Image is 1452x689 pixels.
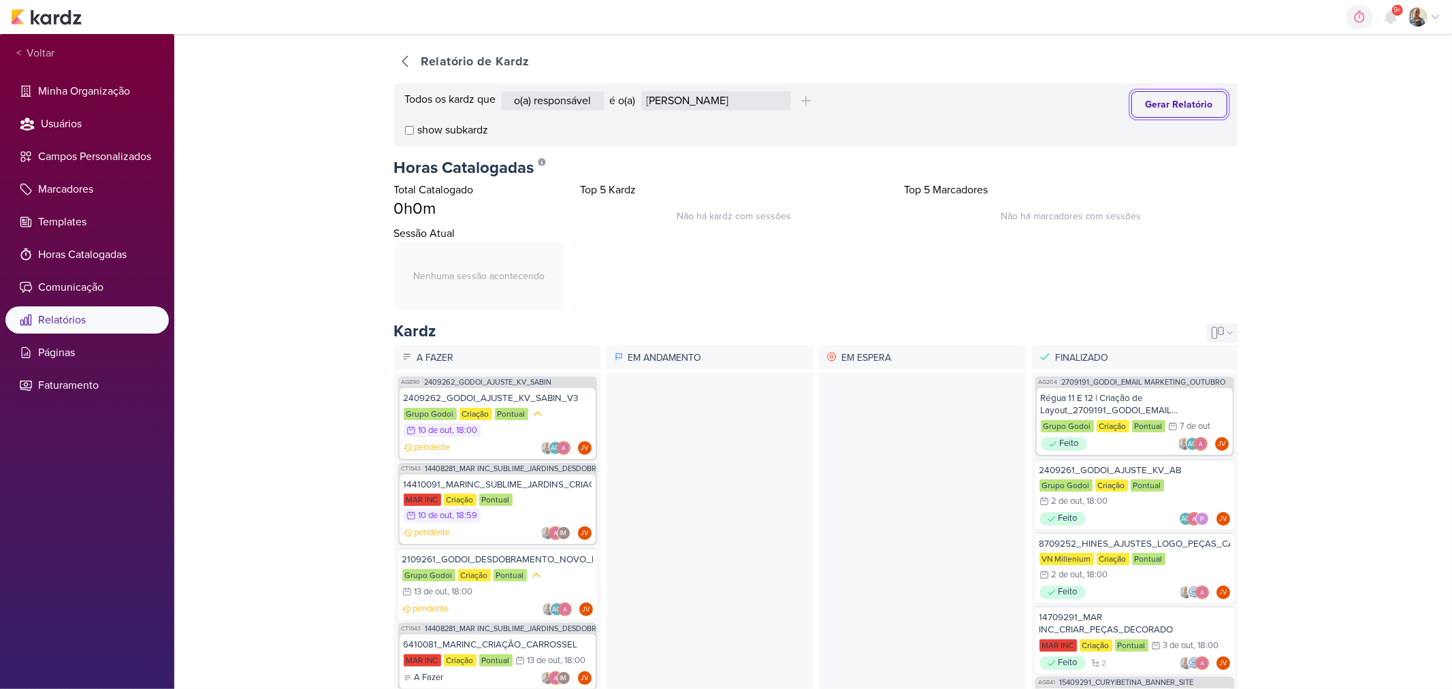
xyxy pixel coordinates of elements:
li: Marcadores [5,176,169,203]
div: Prioridade Média [530,568,543,582]
div: Joney Viana [579,603,593,616]
div: Régua 11 E 12 | Criação de Layout_2709191_GODOI_EMAIL MARKETING_OUTUBRO [1041,392,1229,417]
div: 14410091_MARINC_SUBLIME_JARDINS_CRIAÇÃO_MOTION [404,479,592,491]
li: Campos Personalizados [5,143,169,170]
div: Pontual [479,494,513,506]
p: Feito [1059,656,1078,670]
a: 2409262_GODOI_AJUSTE_KV_SABIN [425,379,552,386]
span: AG890 [400,379,422,386]
div: Aline Gimenez Graciano [550,603,564,616]
p: IM [560,675,567,682]
div: Joney Viana [1216,656,1230,670]
div: Joney Viana [1215,437,1229,451]
img: Distribuição Time Estratégico [1195,512,1209,526]
div: Criação [459,408,492,420]
div: , 18:00 [561,656,586,665]
span: CT1543 [400,625,423,632]
div: Aline Gimenez Graciano [1179,512,1193,526]
p: JV [582,607,590,613]
div: Pontual [1131,479,1164,492]
p: JV [1219,516,1227,523]
a: 6410081_MARINC_CRIAÇÃO_CARROSSEL MAR INC Criação Pontual 13 de out , 18:00 A Fazer IM JV [400,635,596,689]
div: 7 de out [1180,422,1211,431]
div: Criação [1097,553,1129,565]
a: 2409262_GODOI_AJUSTE_KV_SABIN_V3 Grupo Godoi Criação Pontual 10 de out , 18:00 pendente AG JV [400,388,596,459]
div: 2409262_GODOI_AJUSTE_KV_SABIN_V3 [404,392,592,404]
p: JV [581,530,588,537]
div: Isabella Machado Guimarães [557,671,570,685]
div: 13 de out [528,656,561,665]
img: Iara Santos [541,526,554,540]
div: Criação [1080,639,1112,652]
p: AG [551,445,560,452]
div: é o(a) [610,93,636,109]
div: Prioridade Média [531,407,545,421]
p: A Fazer [415,348,597,368]
img: Caroline Traven De Andrade [1187,656,1201,670]
div: 8709252_HINES_AJUSTES_LOGO_PEÇAS_CARROSSEL [1039,538,1230,550]
div: Top 5 Kardz [581,182,888,198]
li: Usuários [5,110,169,138]
span: 2 [1102,657,1107,669]
div: Não há marcadores com sessões [904,201,1238,223]
div: Criação [458,569,491,581]
img: Alessandra Gomes [549,526,562,540]
p: pendente [413,603,449,616]
div: Não há kardz com sessões [581,201,888,223]
p: Feito [1060,437,1079,451]
a: 14408281_MAR INC_SUBLIME_JARDINS_DESDOBRAMENTO_PEÇAS_META_ADS [425,465,694,472]
span: 9+ [1394,5,1402,16]
div: Criação [1097,420,1129,432]
span: CT1543 [400,465,423,472]
span: Voltar [21,45,54,61]
a: 8709252_HINES_AJUSTES_LOGO_PEÇAS_CARROSSEL VN Millenium Criação Pontual 2 de out , 18:00 Feito JV [1035,532,1234,603]
div: Grupo Godoi [404,408,457,420]
div: Grupo Godoi [402,569,455,581]
div: Pontual [494,569,527,581]
div: Pontual [1132,420,1165,432]
p: IM [560,530,567,537]
img: Iara Santos [541,441,554,455]
div: Pontual [495,408,528,420]
img: Alessandra Gomes [558,603,572,616]
div: Joney Viana [1216,512,1230,526]
img: Iara Santos [1408,7,1427,27]
p: Feito [1059,512,1078,526]
div: MAR INC [404,654,441,667]
img: Iara Santos [541,671,554,685]
div: , 18:00 [1083,571,1108,579]
p: JV [581,675,588,682]
div: MAR INC [1039,639,1077,652]
span: < [16,46,21,61]
img: Alessandra Gomes [1195,656,1209,670]
div: 0h0m [394,198,564,220]
img: Alessandra Gomes [549,671,562,685]
div: Isabella Machado Guimarães [557,526,570,540]
p: AG [552,607,561,613]
div: 6410081_MARINC_CRIAÇÃO_CARROSSEL [404,639,592,651]
span: show subkardz [418,122,489,138]
span: Nenhuma sessão acontecendo [413,269,545,283]
div: Joney Viana [578,671,592,685]
div: 10 de out [419,511,453,520]
div: , 18:59 [453,511,478,520]
a: 14709291_MAR INC_CRIAR_PEÇAS_DECORADO MAR INC Criação Pontual 3 de out , 18:00 Feito 2 JV [1035,606,1234,674]
img: Iara Santos [542,603,555,616]
img: Alessandra Gomes [1194,437,1208,451]
p: JV [581,445,588,452]
div: 2409261_GODOI_AJUSTE_KV_AB [1039,464,1230,477]
li: Minha Organização [5,78,169,105]
div: Criação [444,654,477,667]
div: Criação [444,494,477,506]
img: Alessandra Gomes [1187,512,1201,526]
a: Régua 11 E 12 | Criação de Layout_2709191_GODOI_EMAIL MARKETING_OUTUBRO Grupo Godoi Criação Pontu... [1037,388,1233,455]
a: 2409261_GODOI_AJUSTE_KV_AB Grupo Godoi Criação Pontual 2 de out , 18:00 Feito AG JV [1035,459,1234,530]
div: 2109261_GODOI_DESDOBRAMENTO_NOVO_KV_VITAL [402,554,593,566]
p: Feito [1059,586,1078,599]
div: Joney Viana [578,441,592,455]
div: Aline Gimenez Graciano [1186,437,1199,451]
div: , 18:00 [1083,497,1108,506]
div: Todos os kardz que [405,91,496,110]
div: Grupo Godoi [1039,479,1093,492]
img: Iara Santos [1179,586,1193,599]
